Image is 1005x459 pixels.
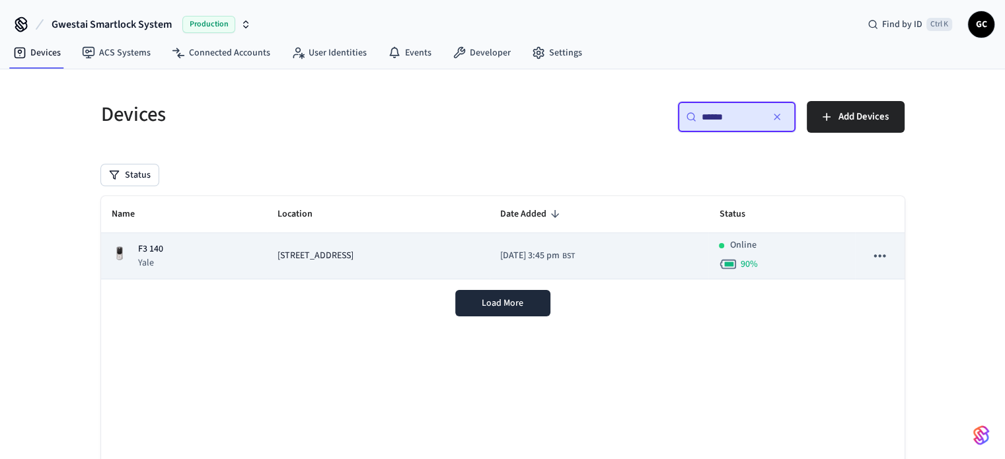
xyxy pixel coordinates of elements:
[3,41,71,65] a: Devices
[138,256,163,269] p: Yale
[455,290,550,316] button: Load More
[182,16,235,33] span: Production
[281,41,377,65] a: User Identities
[500,249,575,263] div: Europe/London
[138,242,163,256] p: F3 140
[969,13,993,36] span: GC
[278,249,354,263] span: [STREET_ADDRESS]
[882,18,922,31] span: Find by ID
[719,204,762,225] span: Status
[807,101,905,133] button: Add Devices
[112,246,128,262] img: Yale Assure Touchscreen Wifi Smart Lock, Satin Nickel, Front
[52,17,172,32] span: Gwestai Smartlock System
[729,238,756,252] p: Online
[377,41,442,65] a: Events
[278,204,330,225] span: Location
[838,108,889,125] span: Add Devices
[101,196,905,279] table: sticky table
[482,297,523,310] span: Load More
[857,13,963,36] div: Find by IDCtrl K
[968,11,994,38] button: GC
[101,164,159,186] button: Status
[521,41,593,65] a: Settings
[926,18,952,31] span: Ctrl K
[161,41,281,65] a: Connected Accounts
[442,41,521,65] a: Developer
[112,204,152,225] span: Name
[71,41,161,65] a: ACS Systems
[562,250,575,262] span: BST
[500,204,564,225] span: Date Added
[500,249,560,263] span: [DATE] 3:45 pm
[740,258,757,271] span: 90 %
[101,101,495,128] h5: Devices
[973,425,989,446] img: SeamLogoGradient.69752ec5.svg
